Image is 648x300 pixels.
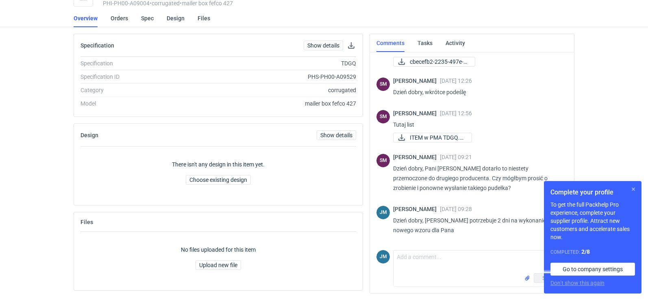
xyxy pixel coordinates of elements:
a: Show details [304,41,343,50]
h1: Complete your profile [550,188,635,197]
strong: 2 / 8 [581,248,590,255]
span: [DATE] 09:28 [440,206,472,212]
figcaption: SM [376,110,390,123]
div: PHS-PH00-A09529 [191,73,356,81]
button: Don’t show this again [550,279,605,287]
span: Choose existing design [189,177,247,183]
p: Dzień dobry, Pani [PERSON_NAME] dotarło to niestety przemoczone do drugiego producenta. Czy mógłb... [393,164,561,193]
a: Activity [446,34,465,52]
a: Show details [317,130,356,140]
span: [PERSON_NAME] [393,154,440,160]
span: [DATE] 09:21 [440,154,472,160]
div: Specification [80,59,191,67]
a: Tasks [418,34,433,52]
figcaption: JM [376,250,390,263]
a: Comments [376,34,404,52]
div: cbecefb2-2235-497e-80a1-be42f41a097e.jpg [393,57,474,67]
a: ITEM w PMA TDGQ.pdf [393,133,472,142]
div: Specification ID [80,73,191,81]
p: To get the full Packhelp Pro experience, complete your supplier profile. Attract new customers an... [550,201,635,241]
h2: Files [80,219,93,225]
span: cbecefb2-2235-497e-8... [410,57,468,66]
span: ITEM w PMA TDGQ.pdf [410,133,465,142]
div: mailer box fefco 427 [191,99,356,108]
a: Overview [74,9,98,27]
figcaption: SM [376,78,390,91]
p: Dzień dobry, [PERSON_NAME] potrzebuje 2 dni na wykonanie nowego wzoru dla Pana [393,216,561,235]
a: Files [198,9,210,27]
span: Send [542,275,555,281]
button: Skip for now [628,184,638,194]
div: Model [80,99,191,108]
div: corrugated [191,86,356,94]
div: Completed: [550,248,635,256]
span: [PERSON_NAME] [393,110,440,117]
div: Sebastian Markut [376,110,390,123]
div: Joanna Myślak [376,206,390,219]
a: Spec [141,9,154,27]
a: Orders [111,9,128,27]
p: No files uploaded for this item [181,246,256,254]
button: Download specification [346,41,356,50]
span: [DATE] 12:26 [440,78,472,84]
span: [PERSON_NAME] [393,78,440,84]
div: Joanna Myślak [376,250,390,263]
p: Dzień dobry, wkrótce podeślę [393,87,561,97]
div: Sebastian Markut [376,154,390,167]
p: Tutaj list [393,120,561,129]
span: [PERSON_NAME] [393,206,440,212]
figcaption: SM [376,154,390,167]
figcaption: JM [376,206,390,219]
span: Upload new file [199,262,237,268]
div: TDGQ [191,59,356,67]
button: Upload new file [196,260,241,270]
a: Design [167,9,185,27]
h2: Design [80,132,98,138]
button: Choose existing design [186,175,251,185]
p: There isn't any design in this item yet. [172,160,265,168]
div: Category [80,86,191,94]
a: cbecefb2-2235-497e-8... [393,57,475,67]
a: Go to company settings [550,263,635,276]
h2: Specification [80,42,114,49]
span: [DATE] 12:56 [440,110,472,117]
div: Sebastian Markut [376,78,390,91]
button: Send [534,273,564,283]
